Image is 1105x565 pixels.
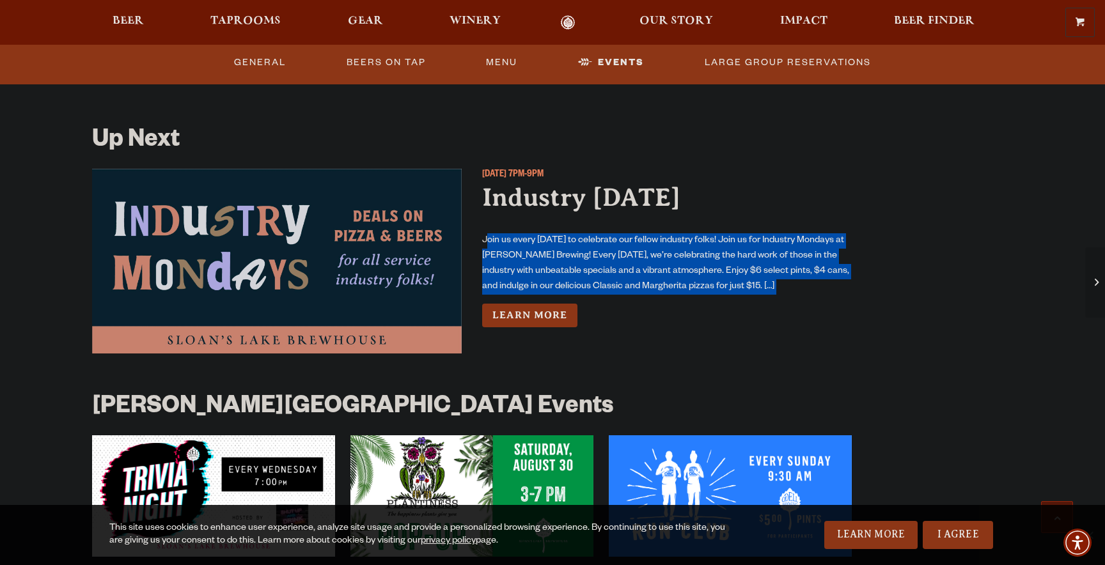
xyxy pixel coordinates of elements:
a: Events [573,48,649,77]
a: Impact [772,15,836,30]
a: Large Group Reservations [700,48,876,77]
span: 7PM-9PM [508,170,544,180]
p: Join us every [DATE] to celebrate our fellow industry folks! Join us for Industry Mondays at [PER... [482,233,852,295]
span: Winery [450,16,501,26]
span: Impact [780,16,827,26]
span: Our Story [639,16,713,26]
span: Beer [113,16,144,26]
h2: [PERSON_NAME][GEOGRAPHIC_DATA] Events [92,394,613,422]
div: Accessibility Menu [1063,529,1092,557]
a: View event details [609,435,852,557]
a: Scroll to top [1041,501,1073,533]
span: Gear [348,16,383,26]
a: Our Story [631,15,721,30]
span: Beer Finder [894,16,975,26]
a: View event details [92,435,335,557]
a: Beer [104,15,152,30]
h2: Up Next [92,128,180,156]
a: Beer Finder [886,15,983,30]
a: Menu [481,48,522,77]
a: General [229,48,291,77]
a: privacy policy [421,536,476,546]
a: View event details [92,169,462,353]
a: I Agree [923,521,993,549]
span: [DATE] [482,170,506,180]
a: Taprooms [202,15,289,30]
a: Learn more about Industry Monday [482,304,577,327]
div: This site uses cookies to enhance user experience, analyze site usage and provide a personalized ... [109,522,734,548]
a: Learn More [824,521,918,549]
a: Gear [340,15,391,30]
span: Taprooms [210,16,281,26]
a: Winery [441,15,509,30]
a: Beers On Tap [341,48,431,77]
a: View event details [350,435,593,557]
a: Odell Home [544,15,592,30]
a: Industry [DATE] [482,183,680,212]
